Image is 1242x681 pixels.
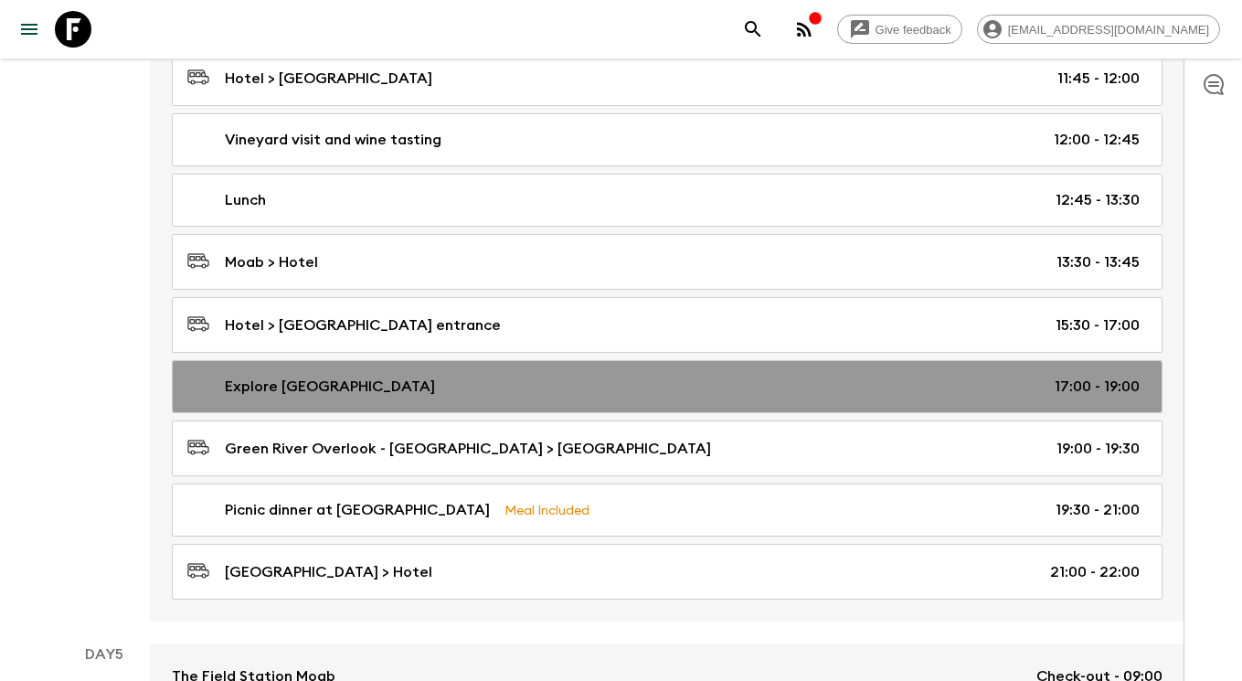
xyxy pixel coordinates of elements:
a: [GEOGRAPHIC_DATA] > Hotel21:00 - 22:00 [172,544,1162,600]
a: Lunch12:45 - 13:30 [172,174,1162,227]
p: [GEOGRAPHIC_DATA] > Hotel [225,561,432,583]
a: Hotel > [GEOGRAPHIC_DATA]11:45 - 12:00 [172,50,1162,106]
p: 17:00 - 19:00 [1055,376,1140,398]
span: [EMAIL_ADDRESS][DOMAIN_NAME] [998,23,1219,37]
p: 12:00 - 12:45 [1054,129,1140,151]
a: Picnic dinner at [GEOGRAPHIC_DATA]Meal Included19:30 - 21:00 [172,484,1162,537]
p: Picnic dinner at [GEOGRAPHIC_DATA] [225,499,490,521]
a: Vineyard visit and wine tasting12:00 - 12:45 [172,113,1162,166]
a: Give feedback [837,15,962,44]
p: Explore [GEOGRAPHIC_DATA] [225,376,435,398]
p: 11:45 - 12:00 [1057,68,1140,90]
p: 15:30 - 17:00 [1056,314,1140,336]
p: 13:30 - 13:45 [1056,251,1140,273]
p: Meal Included [504,500,589,520]
a: Hotel > [GEOGRAPHIC_DATA] entrance15:30 - 17:00 [172,297,1162,353]
button: search adventures [735,11,771,48]
p: Day 5 [58,644,150,665]
p: 19:00 - 19:30 [1056,438,1140,460]
p: Vineyard visit and wine tasting [225,129,441,151]
p: Hotel > [GEOGRAPHIC_DATA] [225,68,432,90]
p: 12:45 - 13:30 [1056,189,1140,211]
a: Explore [GEOGRAPHIC_DATA]17:00 - 19:00 [172,360,1162,413]
p: Green River Overlook - [GEOGRAPHIC_DATA] > [GEOGRAPHIC_DATA] [225,438,711,460]
span: Give feedback [865,23,961,37]
p: 21:00 - 22:00 [1050,561,1140,583]
a: Green River Overlook - [GEOGRAPHIC_DATA] > [GEOGRAPHIC_DATA]19:00 - 19:30 [172,420,1162,476]
p: Hotel > [GEOGRAPHIC_DATA] entrance [225,314,501,336]
p: 19:30 - 21:00 [1056,499,1140,521]
p: Moab > Hotel [225,251,318,273]
button: menu [11,11,48,48]
div: [EMAIL_ADDRESS][DOMAIN_NAME] [977,15,1220,44]
a: Moab > Hotel13:30 - 13:45 [172,234,1162,290]
p: Lunch [225,189,266,211]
